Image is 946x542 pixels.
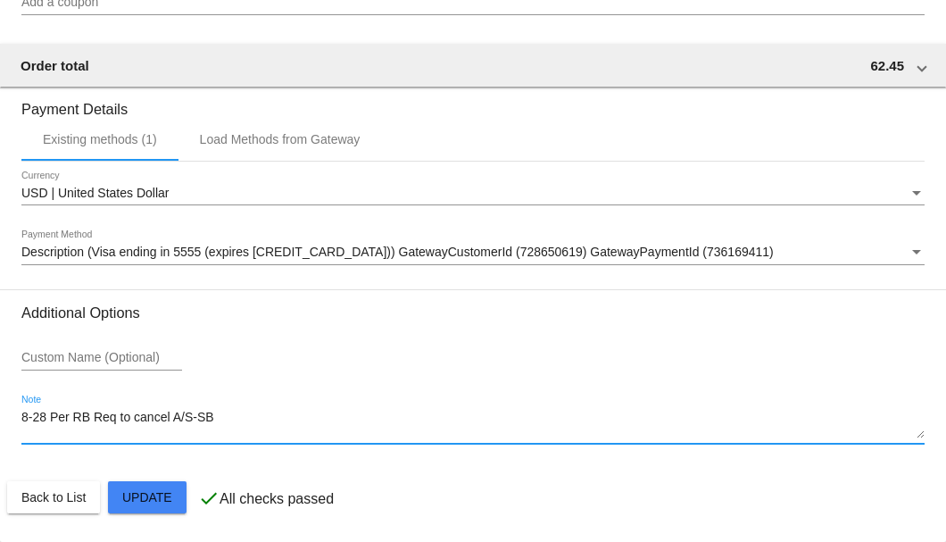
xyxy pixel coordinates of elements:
[21,245,774,259] span: Description (Visa ending in 5555 (expires [CREDIT_CARD_DATA])) GatewayCustomerId (728650619) Gate...
[21,186,169,200] span: USD | United States Dollar
[108,481,187,513] button: Update
[21,246,925,260] mat-select: Payment Method
[870,58,904,73] span: 62.45
[200,132,361,146] div: Load Methods from Gateway
[21,490,86,504] span: Back to List
[21,187,925,201] mat-select: Currency
[43,132,157,146] div: Existing methods (1)
[21,304,925,321] h3: Additional Options
[21,88,925,118] h3: Payment Details
[122,490,172,504] span: Update
[7,481,100,513] button: Back to List
[220,491,334,507] p: All checks passed
[21,58,89,73] span: Order total
[21,351,182,365] input: Custom Name (Optional)
[198,488,220,509] mat-icon: check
